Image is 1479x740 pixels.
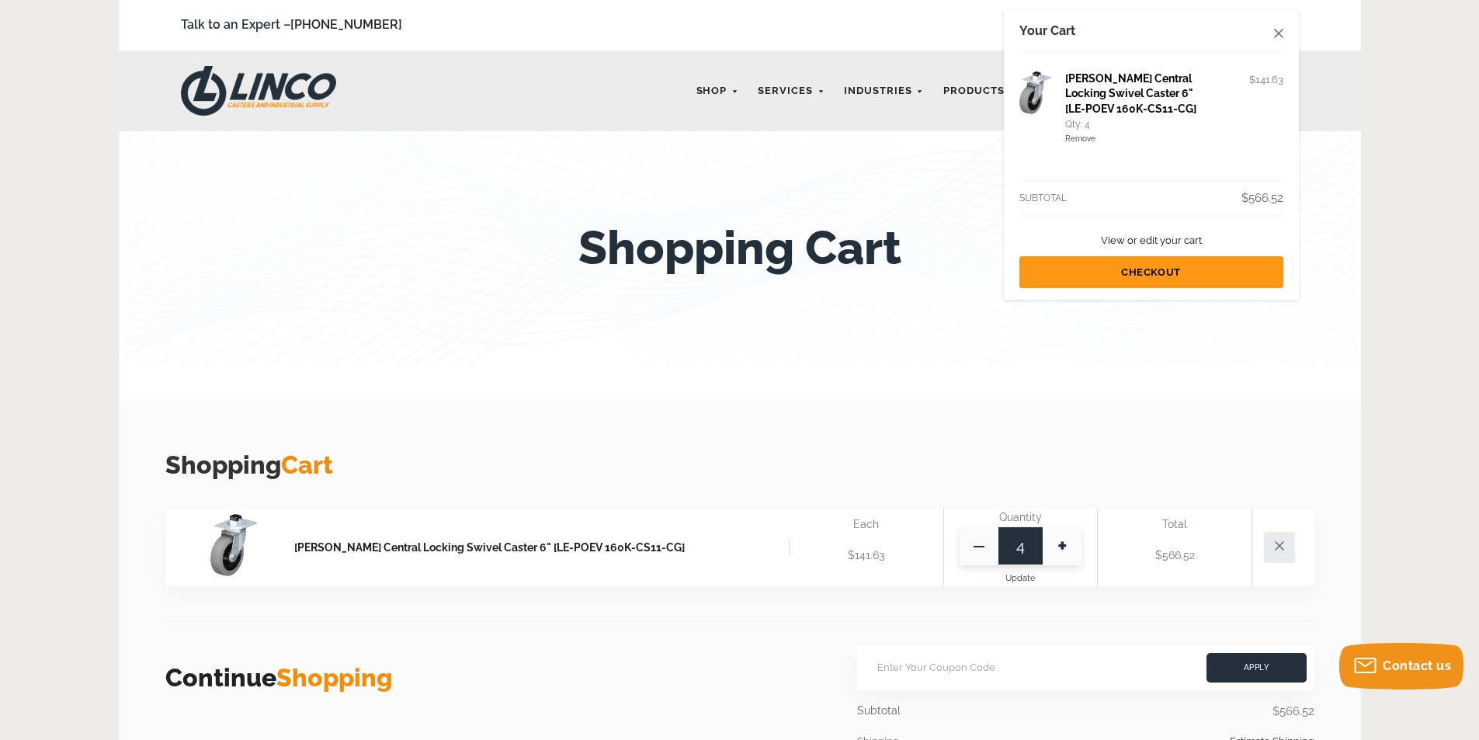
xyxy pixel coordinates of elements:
[1101,235,1202,246] span: View or edit your cart
[281,450,333,479] span: Cart
[1019,181,1067,216] div: Subtotal
[1339,643,1463,690] button: Contact us
[857,702,1157,720] div: Subtotal
[1241,181,1283,216] div: $566.52
[1019,256,1283,288] a: Checkout
[165,663,392,692] a: ContinueShopping
[836,76,932,106] a: Industries
[805,509,928,540] div: Each
[210,514,257,576] img: Blickle Central Locking Swivel Caster 6" [LE-POEV 160K-CS11-CG]
[1019,22,1283,52] h2: Your Cart
[578,221,901,275] h1: Shopping Cart
[1155,549,1195,561] span: $566.52
[1383,658,1451,673] span: Contact us
[689,76,747,106] a: Shop
[936,76,1024,106] a: Products
[1113,509,1236,540] div: Total
[848,549,884,561] span: $141.63
[960,526,998,565] span: —
[276,663,392,692] span: Shopping
[1272,704,1314,718] span: $566.52
[294,540,789,555] a: [PERSON_NAME] Central Locking Swivel Caster 6" [LE-POEV 160K-CS11-CG]
[1043,526,1081,565] span: +
[181,15,402,36] span: Talk to an Expert –
[1065,134,1095,143] a: Remove
[165,447,1314,483] h3: Shopping
[750,76,832,106] a: Services
[1249,74,1283,85] span: $141.63
[1005,573,1035,583] span: Update
[1019,71,1052,114] img: Blickle Central Locking Swivel Caster 6" [LE-POEV 160K-CS11-CG]
[1065,72,1196,115] a: [PERSON_NAME] Central Locking Swivel Caster 6" [LE-POEV 160K-CS11-CG]
[1019,224,1283,256] a: View or edit your cart
[1065,117,1213,133] div: Qty: 4
[960,509,1082,526] div: Quantity
[290,17,402,32] a: [PHONE_NUMBER]
[181,66,336,116] img: LINCO CASTERS & INDUSTRIAL SUPPLY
